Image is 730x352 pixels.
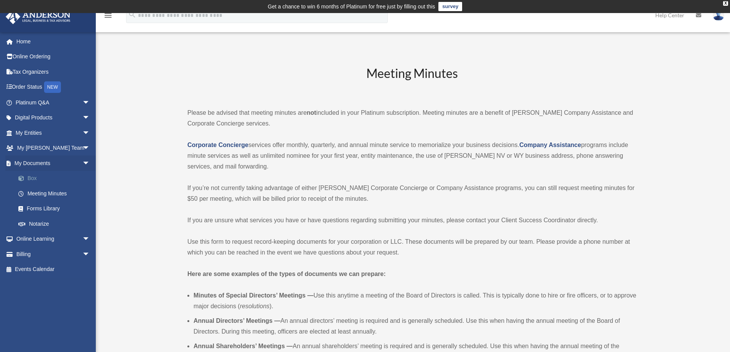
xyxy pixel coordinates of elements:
a: Billingarrow_drop_down [5,246,102,262]
a: Company Assistance [519,142,581,148]
p: If you’re not currently taking advantage of either [PERSON_NAME] Corporate Concierge or Company A... [187,183,636,204]
a: Box [11,171,102,186]
strong: not [307,109,316,116]
a: Platinum Q&Aarrow_drop_down [5,95,102,110]
a: Online Ordering [5,49,102,64]
span: arrow_drop_down [82,125,98,141]
em: resolutions [240,303,269,309]
img: Anderson Advisors Platinum Portal [3,9,73,24]
div: NEW [44,81,61,93]
img: User Pic [713,10,724,21]
span: arrow_drop_down [82,231,98,247]
b: Annual Shareholders’ Meetings — [194,343,293,349]
a: Forms Library [11,201,102,216]
a: survey [438,2,462,11]
span: arrow_drop_down [82,140,98,156]
li: An annual directors’ meeting is required and is generally scheduled. Use this when having the ann... [194,316,636,337]
span: arrow_drop_down [82,95,98,111]
p: If you are unsure what services you have or have questions regarding submitting your minutes, ple... [187,215,636,226]
span: arrow_drop_down [82,246,98,262]
a: My Entitiesarrow_drop_down [5,125,102,140]
div: Get a chance to win 6 months of Platinum for free just by filling out this [268,2,435,11]
b: Minutes of Special Directors’ Meetings — [194,292,313,299]
a: My Documentsarrow_drop_down [5,155,102,171]
a: Events Calendar [5,262,102,277]
a: Order StatusNEW [5,79,102,95]
a: menu [103,13,113,20]
li: Use this anytime a meeting of the Board of Directors is called. This is typically done to hire or... [194,290,636,312]
a: Digital Productsarrow_drop_down [5,110,102,126]
b: Annual Directors’ Meetings — [194,317,281,324]
i: menu [103,11,113,20]
a: My [PERSON_NAME] Teamarrow_drop_down [5,140,102,156]
p: Please be advised that meeting minutes are included in your Platinum subscription. Meeting minute... [187,107,636,129]
h2: Meeting Minutes [187,65,636,97]
a: Tax Organizers [5,64,102,79]
a: Meeting Minutes [11,186,98,201]
p: Use this form to request record-keeping documents for your corporation or LLC. These documents wi... [187,236,636,258]
a: Corporate Concierge [187,142,248,148]
p: services offer monthly, quarterly, and annual minute service to memorialize your business decisio... [187,140,636,172]
i: search [128,10,136,19]
span: arrow_drop_down [82,155,98,171]
a: Notarize [11,216,102,231]
span: arrow_drop_down [82,110,98,126]
a: Online Learningarrow_drop_down [5,231,102,247]
strong: Here are some examples of the types of documents we can prepare: [187,271,386,277]
div: close [723,1,728,6]
a: Home [5,34,102,49]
